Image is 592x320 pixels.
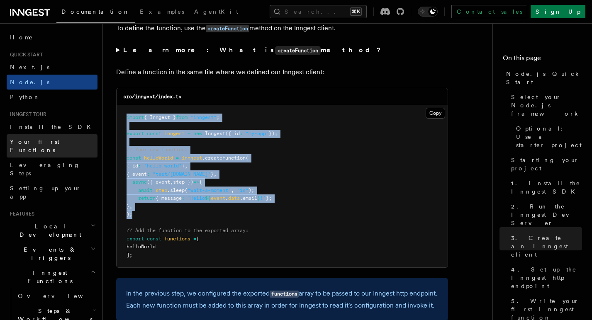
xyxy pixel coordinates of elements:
a: 4. Set up the Inngest http endpoint [508,262,582,293]
span: Features [7,211,34,217]
span: = [193,236,196,242]
span: Python [10,94,40,100]
span: 2. Run the Inngest Dev Server [511,202,582,227]
span: from [176,114,188,120]
span: inngest [164,131,185,136]
span: 3. Create an Inngest client [511,234,582,259]
span: data [228,195,240,201]
span: `Hello [188,195,205,201]
span: . [225,195,228,201]
button: Local Development [7,219,97,242]
span: ( [246,155,248,161]
span: Inngest tour [7,111,46,118]
a: Leveraging Steps [7,158,97,181]
a: Starting your project [508,153,582,176]
span: Select your Node.js framework [511,93,582,118]
span: = [176,155,179,161]
button: Inngest Functions [7,265,97,288]
span: "wait-a-moment" [188,187,231,193]
span: Node.js [10,79,49,85]
span: event [211,195,225,201]
span: 1. Install the Inngest SDK [511,179,582,196]
span: !` [260,195,266,201]
span: .sleep [167,187,185,193]
span: async [132,179,147,185]
span: { id [127,163,138,169]
span: Local Development [7,222,90,239]
span: Events & Triggers [7,245,90,262]
a: Sign Up [531,5,585,18]
span: "test/[DOMAIN_NAME]" [153,171,211,177]
a: Python [7,90,97,104]
a: Next.js [7,60,97,75]
span: }; [266,195,272,201]
span: helloWorld [127,244,156,250]
span: ); [248,187,254,193]
button: Events & Triggers [7,242,97,265]
a: Your first Functions [7,134,97,158]
summary: Learn more: What iscreateFunctionmethod? [116,44,448,56]
a: Contact sales [451,5,527,18]
code: createFunction [206,25,249,32]
a: 2. Run the Inngest Dev Server [508,199,582,230]
span: : [138,163,141,169]
a: Documentation [56,2,135,23]
span: Install the SDK [10,124,96,130]
a: Home [7,30,97,45]
span: } [127,204,129,209]
span: Inngest [205,131,225,136]
span: AgentKit [194,8,238,15]
p: Define a function in the same file where we defined our Inngest client: [116,66,448,78]
span: export [127,236,144,242]
span: { Inngest } [144,114,176,120]
span: inngest [182,155,202,161]
kbd: ⌘K [350,7,362,16]
span: await [138,187,153,193]
span: const [147,131,161,136]
span: Examples [140,8,184,15]
span: // Add the function to the exported array: [127,228,248,233]
span: , [231,187,234,193]
span: Leveraging Steps [10,162,80,177]
span: , [170,179,173,185]
span: , [129,204,132,209]
a: 1. Install the Inngest SDK [508,176,582,199]
span: step [156,187,167,193]
span: ({ id [225,131,240,136]
a: Setting up your app [7,181,97,204]
span: , [185,163,188,169]
span: [ [196,236,199,242]
span: const [147,236,161,242]
span: Starting your project [511,156,582,172]
span: = [188,131,190,136]
a: Node.js [7,75,97,90]
span: export [127,131,144,136]
a: Examples [135,2,189,22]
span: Overview [18,293,103,299]
span: functions [164,236,190,242]
span: Quick start [7,51,43,58]
code: createFunction [275,46,321,55]
span: : [182,195,185,201]
p: To define the function, use the method on the Inngest client. [116,22,448,34]
strong: Learn more: What is method? [123,46,382,54]
span: ({ event [147,179,170,185]
p: In the previous step, we configured the exported array to be passed to our Inngest http endpoint.... [126,288,438,311]
span: step }) [173,179,193,185]
span: Next.js [10,64,49,70]
a: Node.js Quick Start [503,66,582,90]
a: Install the SDK [7,119,97,134]
span: Inngest Functions [7,269,90,285]
button: Copy [426,108,445,119]
span: 4. Set up the Inngest http endpoint [511,265,582,290]
span: Home [10,33,33,41]
span: .email [240,195,257,201]
span: , [214,171,217,177]
span: return [138,195,156,201]
button: Search...⌘K [270,5,367,18]
span: Setting up your app [10,185,81,200]
span: // Your new function: [127,147,188,153]
span: Node.js Quick Start [506,70,582,86]
a: createFunction [206,24,249,32]
span: ${ [205,195,211,201]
